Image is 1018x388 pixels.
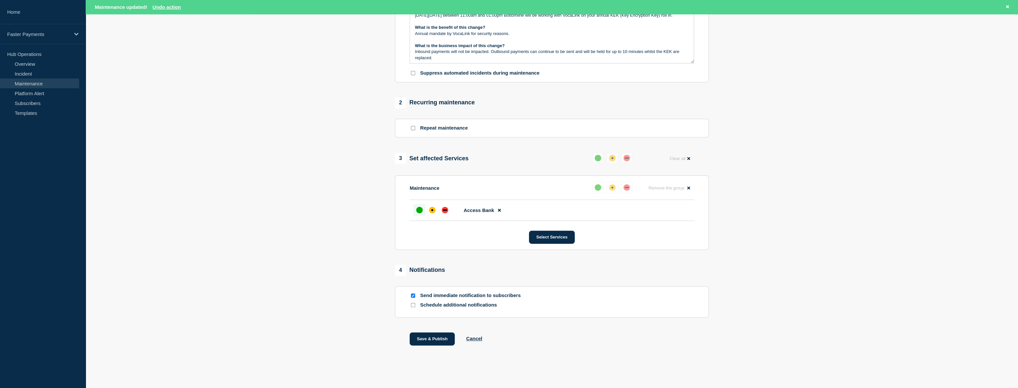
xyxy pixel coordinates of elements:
button: down [621,182,633,193]
button: Undo action [153,4,181,10]
div: down [442,207,448,213]
div: affected [609,184,616,191]
p: Faster Payments [7,31,70,37]
span: 2 [395,97,406,108]
button: up [592,182,604,193]
div: affected [609,155,616,161]
button: affected [606,182,618,193]
p: Send immediate notification to subscribers [420,292,525,299]
div: down [623,184,630,191]
p: Suppress automated incidents during maintenance [420,70,539,76]
div: up [595,155,601,161]
strong: What is the benefit of this change? [415,25,485,30]
strong: What is the business impact of this change? [415,43,505,48]
div: Set affected Services [395,153,468,164]
span: 4 [395,265,406,276]
button: Save & Publish [410,332,455,345]
div: affected [429,207,435,213]
div: down [623,155,630,161]
button: Clear all [666,152,694,165]
input: Schedule additional notifications [411,303,415,307]
button: down [621,152,633,164]
button: Remove the group [644,182,694,194]
p: Maintenance [410,185,439,191]
div: up [595,184,601,191]
p: [DATE][DATE] between 11:00am and 01:00pm Bottomline will be working with VocaLink on your annual ... [415,12,689,18]
span: 3 [395,153,406,164]
div: Recurring maintenance [395,97,475,108]
input: Suppress automated incidents during maintenance [411,71,415,75]
input: Send immediate notification to subscribers [411,293,415,298]
span: Remove the group [648,185,684,190]
p: Repeat maintenance [420,125,468,131]
p: Annual mandate by VocaLink for security reasons. [415,31,689,37]
span: Access Bank [464,207,494,213]
button: Cancel [466,336,482,341]
button: Select Services [529,231,574,244]
p: Inbound payments will not be impacted. Outbound payments can continue to be sent and will be held... [415,49,689,61]
p: Schedule additional notifications [420,302,525,308]
div: up [416,207,423,213]
button: up [592,152,604,164]
input: Repeat maintenance [411,126,415,130]
div: Notifications [395,265,445,276]
span: Maintenance updated! [95,4,147,10]
button: affected [606,152,618,164]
